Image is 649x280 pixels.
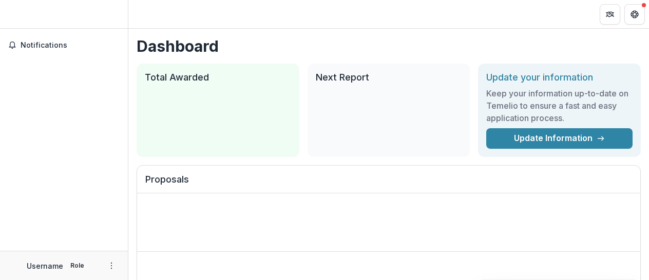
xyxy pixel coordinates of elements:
[486,128,633,149] a: Update Information
[105,259,118,272] button: More
[67,261,87,270] p: Role
[316,72,462,83] h2: Next Report
[4,37,124,53] button: Notifications
[486,87,633,124] h3: Keep your information up-to-date on Temelio to ensure a fast and easy application process.
[145,72,291,83] h2: Total Awarded
[145,174,632,193] h2: Proposals
[486,72,633,83] h2: Update your information
[600,4,620,25] button: Partners
[137,37,641,55] h1: Dashboard
[21,41,120,50] span: Notifications
[27,261,63,271] p: Username
[624,4,645,25] button: Get Help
